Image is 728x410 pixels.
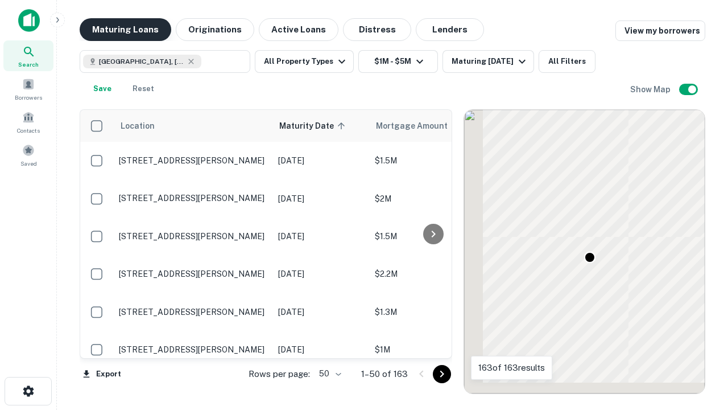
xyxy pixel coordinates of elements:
button: Originations [176,18,254,41]
p: [DATE] [278,268,363,280]
button: Maturing [DATE] [442,50,534,73]
p: $1.5M [375,230,489,243]
button: Go to next page [433,365,451,383]
p: [STREET_ADDRESS][PERSON_NAME] [119,345,267,355]
a: Search [3,40,53,71]
th: Maturity Date [272,110,369,142]
a: Borrowers [3,73,53,104]
p: [STREET_ADDRESS][PERSON_NAME] [119,155,267,166]
p: $1.3M [375,306,489,318]
button: Distress [343,18,411,41]
span: Search [18,60,39,69]
p: $2M [375,192,489,205]
button: All Property Types [255,50,354,73]
a: View my borrowers [615,20,705,41]
h6: Show Map [630,83,672,96]
div: 0 0 [464,110,705,393]
button: Lenders [416,18,484,41]
span: Maturity Date [279,119,349,133]
p: [STREET_ADDRESS][PERSON_NAME] [119,231,267,241]
p: [DATE] [278,154,363,167]
p: [STREET_ADDRESS][PERSON_NAME] [119,269,267,279]
p: $1.5M [375,154,489,167]
button: Save your search to get updates of matches that match your search criteria. [84,77,121,100]
p: [DATE] [278,306,363,318]
button: Maturing Loans [80,18,171,41]
p: 163 of 163 results [478,361,545,375]
th: Mortgage Amount [369,110,494,142]
span: Mortgage Amount [376,119,462,133]
a: Saved [3,140,53,170]
p: Rows per page: [249,367,310,381]
a: Contacts [3,106,53,137]
span: Saved [20,159,37,168]
div: Maturing [DATE] [452,55,529,68]
button: Reset [125,77,162,100]
th: Location [113,110,272,142]
button: $1M - $5M [358,50,438,73]
p: $1M [375,343,489,356]
p: [STREET_ADDRESS][PERSON_NAME] [119,307,267,317]
button: Export [80,366,124,383]
button: All Filters [539,50,595,73]
span: [GEOGRAPHIC_DATA], [GEOGRAPHIC_DATA], [GEOGRAPHIC_DATA] [99,56,184,67]
span: Contacts [17,126,40,135]
span: Location [120,119,155,133]
p: 1–50 of 163 [361,367,408,381]
span: Borrowers [15,93,42,102]
p: [DATE] [278,343,363,356]
p: [DATE] [278,230,363,243]
iframe: Chat Widget [671,319,728,374]
div: 50 [315,366,343,382]
button: Active Loans [259,18,338,41]
img: capitalize-icon.png [18,9,40,32]
p: [STREET_ADDRESS][PERSON_NAME] [119,193,267,203]
p: $2.2M [375,268,489,280]
p: [DATE] [278,192,363,205]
